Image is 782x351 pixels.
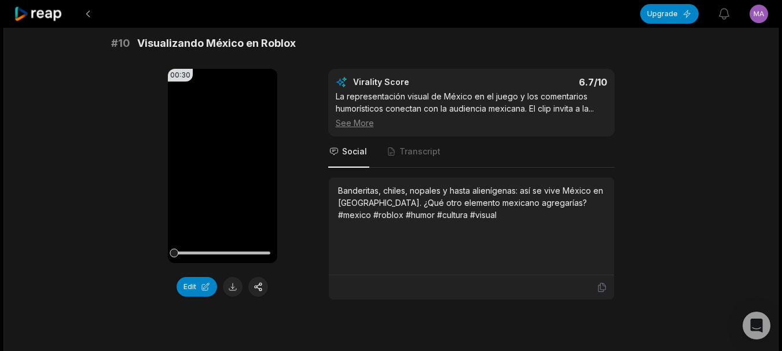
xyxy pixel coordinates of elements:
[338,184,605,221] div: Banderitas, chiles, nopales y hasta alienígenas: así se vive México en [GEOGRAPHIC_DATA]. ¿Qué ot...
[342,146,367,157] span: Social
[111,35,130,51] span: # 10
[168,69,277,263] video: Your browser does not support mp4 format.
[743,312,770,339] div: Open Intercom Messenger
[137,35,296,51] span: Visualizando México en Roblox
[483,76,607,88] div: 6.7 /10
[399,146,440,157] span: Transcript
[336,117,607,129] div: See More
[328,136,615,168] nav: Tabs
[353,76,478,88] div: Virality Score
[640,4,699,24] button: Upgrade
[336,90,607,129] div: La representación visual de México en el juego y los comentarios humorísticos conectan con la aud...
[177,277,217,297] button: Edit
